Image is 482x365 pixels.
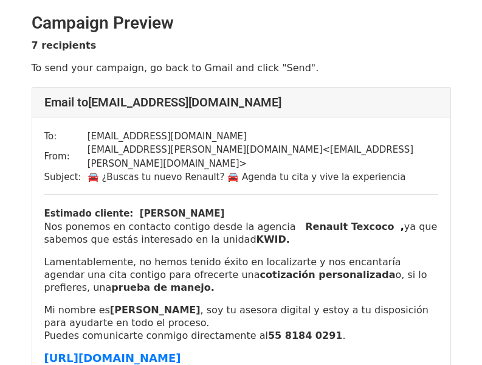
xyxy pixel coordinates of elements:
[32,61,451,74] p: To send your campaign, go back to Gmail and click "Send".
[110,304,201,316] strong: [PERSON_NAME]
[32,40,97,51] strong: 7 recipients
[88,170,438,184] td: 🚘 ¿Buscas tu nuevo Renault? 🚘 Agenda tu cita y vive la experiencia
[44,208,225,219] b: Estimado cliente: [PERSON_NAME]
[44,255,438,294] p: Lamentablemente, no hemos tenido éxito en localizarte y nos encantaría agendar una cita contigo p...
[44,95,438,109] h4: Email to [EMAIL_ADDRESS][DOMAIN_NAME]
[256,234,290,245] b: KWID.
[32,13,451,33] h2: Campaign Preview
[44,304,438,342] p: Mi nombre es , soy tu asesora digital y estoy a tu disposición para ayudarte en todo el proceso. ...
[44,220,438,246] p: Nos ponemos en contacto contigo desde la agencia ya que sabemos que estás interesado en la unidad
[260,269,396,280] b: cotización personalizada
[88,143,438,170] td: [EMAIL_ADDRESS][PERSON_NAME][DOMAIN_NAME] < [EMAIL_ADDRESS][PERSON_NAME][DOMAIN_NAME] >
[305,221,394,232] b: Renault Texcoco
[44,130,88,144] td: To:
[268,330,342,341] strong: 55 8184 0291
[44,170,88,184] td: Subject:
[44,352,181,364] font: [URL][DOMAIN_NAME]
[88,130,438,144] td: [EMAIL_ADDRESS][DOMAIN_NAME]
[111,282,215,293] b: prueba de manejo.
[44,143,88,170] td: From:
[401,221,404,232] b: ,
[44,353,181,364] a: [URL][DOMAIN_NAME]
